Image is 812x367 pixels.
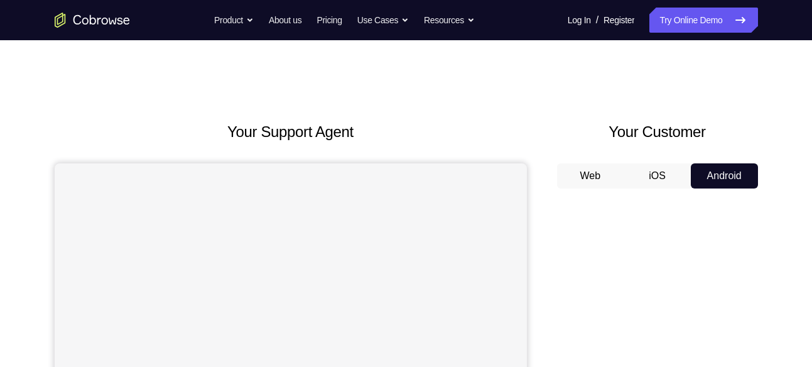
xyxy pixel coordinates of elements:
button: iOS [624,163,691,189]
a: Try Online Demo [649,8,757,33]
button: Android [691,163,758,189]
button: Resources [424,8,475,33]
span: / [596,13,598,28]
h2: Your Support Agent [55,121,527,143]
button: Web [557,163,624,189]
h2: Your Customer [557,121,758,143]
a: Go to the home page [55,13,130,28]
a: Pricing [317,8,342,33]
button: Use Cases [357,8,409,33]
a: About us [269,8,301,33]
a: Register [604,8,634,33]
button: Product [214,8,254,33]
a: Log In [568,8,591,33]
